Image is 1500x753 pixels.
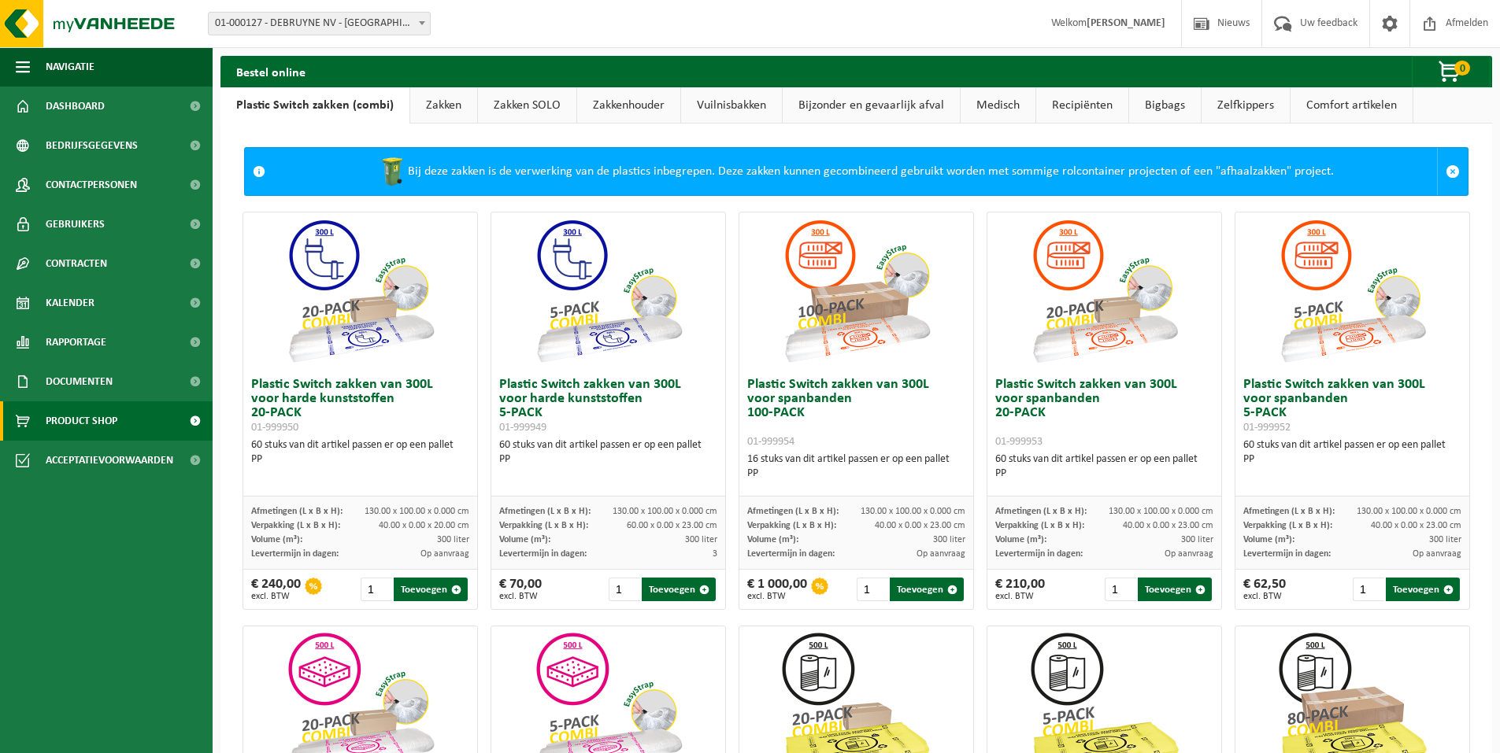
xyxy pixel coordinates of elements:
[251,549,339,559] span: Levertermijn in dagen:
[361,578,393,601] input: 1
[1274,212,1431,370] img: 01-999952
[995,436,1043,448] span: 01-999953
[208,12,431,35] span: 01-000127 - DEBRUYNE NV - ARDOOIE
[609,578,641,601] input: 1
[995,549,1083,559] span: Levertermijn in dagen:
[1429,535,1461,544] span: 300 liter
[420,549,469,559] span: Op aanvraag
[46,126,138,165] span: Bedrijfsgegevens
[251,507,343,516] span: Afmetingen (L x B x H):
[251,592,301,601] span: excl. BTW
[499,422,546,434] span: 01-999949
[499,507,591,516] span: Afmetingen (L x B x H):
[499,378,717,434] h3: Plastic Switch zakken van 300L voor harde kunststoffen 5-PACK
[1123,521,1213,530] span: 40.00 x 0.00 x 23.00 cm
[1243,521,1332,530] span: Verpakking (L x B x H):
[1291,87,1413,124] a: Comfort artikelen
[251,452,469,467] div: PP
[747,592,807,601] span: excl. BTW
[499,452,717,467] div: PP
[251,535,302,544] span: Volume (m³):
[613,507,717,516] span: 130.00 x 100.00 x 0.000 cm
[995,592,1045,601] span: excl. BTW
[251,578,301,601] div: € 240,00
[1386,578,1460,601] button: Toevoegen
[46,165,137,205] span: Contactpersonen
[1243,422,1291,434] span: 01-999952
[1138,578,1212,601] button: Toevoegen
[1202,87,1290,124] a: Zelfkippers
[209,13,430,35] span: 01-000127 - DEBRUYNE NV - ARDOOIE
[1129,87,1201,124] a: Bigbags
[747,549,835,559] span: Levertermijn in dagen:
[46,441,173,480] span: Acceptatievoorwaarden
[365,507,469,516] span: 130.00 x 100.00 x 0.000 cm
[961,87,1035,124] a: Medisch
[46,283,94,323] span: Kalender
[577,87,680,124] a: Zakkenhouder
[1243,578,1286,601] div: € 62,50
[499,535,550,544] span: Volume (m³):
[783,87,960,124] a: Bijzonder en gevaarlijk afval
[995,521,1084,530] span: Verpakking (L x B x H):
[1105,578,1137,601] input: 1
[251,422,298,434] span: 01-999950
[933,535,965,544] span: 300 liter
[747,436,794,448] span: 01-999954
[251,378,469,434] h3: Plastic Switch zakken van 300L voor harde kunststoffen 20-PACK
[499,521,588,530] span: Verpakking (L x B x H):
[713,549,717,559] span: 3
[1165,549,1213,559] span: Op aanvraag
[379,521,469,530] span: 40.00 x 0.00 x 20.00 cm
[747,521,836,530] span: Verpakking (L x B x H):
[1413,549,1461,559] span: Op aanvraag
[747,378,965,448] h3: Plastic Switch zakken van 300L voor spanbanden 100-PACK
[1357,507,1461,516] span: 130.00 x 100.00 x 0.000 cm
[46,362,113,401] span: Documenten
[220,56,321,87] h2: Bestel online
[627,521,717,530] span: 60.00 x 0.00 x 23.00 cm
[861,507,965,516] span: 130.00 x 100.00 x 0.000 cm
[1026,212,1183,370] img: 01-999953
[46,244,107,283] span: Contracten
[778,212,935,370] img: 01-999954
[995,378,1213,448] h3: Plastic Switch zakken van 300L voor spanbanden 20-PACK
[747,452,965,481] div: 16 stuks van dit artikel passen er op een pallet
[642,578,716,601] button: Toevoegen
[437,535,469,544] span: 300 liter
[1454,61,1470,76] span: 0
[530,212,687,370] img: 01-999949
[1243,549,1331,559] span: Levertermijn in dagen:
[1243,592,1286,601] span: excl. BTW
[376,156,408,187] img: WB-0240-HPE-GN-50.png
[273,148,1437,195] div: Bij deze zakken is de verwerking van de plastics inbegrepen. Deze zakken kunnen gecombineerd gebr...
[685,535,717,544] span: 300 liter
[1087,17,1165,29] strong: [PERSON_NAME]
[282,212,439,370] img: 01-999950
[747,578,807,601] div: € 1 000,00
[995,578,1045,601] div: € 210,00
[1036,87,1128,124] a: Recipiënten
[857,578,889,601] input: 1
[995,452,1213,481] div: 60 stuks van dit artikel passen er op een pallet
[1353,578,1385,601] input: 1
[995,467,1213,481] div: PP
[747,507,839,516] span: Afmetingen (L x B x H):
[1437,148,1468,195] a: Sluit melding
[251,438,469,467] div: 60 stuks van dit artikel passen er op een pallet
[499,592,542,601] span: excl. BTW
[478,87,576,124] a: Zakken SOLO
[995,535,1046,544] span: Volume (m³):
[917,549,965,559] span: Op aanvraag
[46,87,105,126] span: Dashboard
[1412,56,1491,87] button: 0
[1109,507,1213,516] span: 130.00 x 100.00 x 0.000 cm
[875,521,965,530] span: 40.00 x 0.00 x 23.00 cm
[46,47,94,87] span: Navigatie
[499,438,717,467] div: 60 stuks van dit artikel passen er op een pallet
[1243,507,1335,516] span: Afmetingen (L x B x H):
[1243,378,1461,434] h3: Plastic Switch zakken van 300L voor spanbanden 5-PACK
[499,549,587,559] span: Levertermijn in dagen:
[1243,452,1461,467] div: PP
[681,87,782,124] a: Vuilnisbakken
